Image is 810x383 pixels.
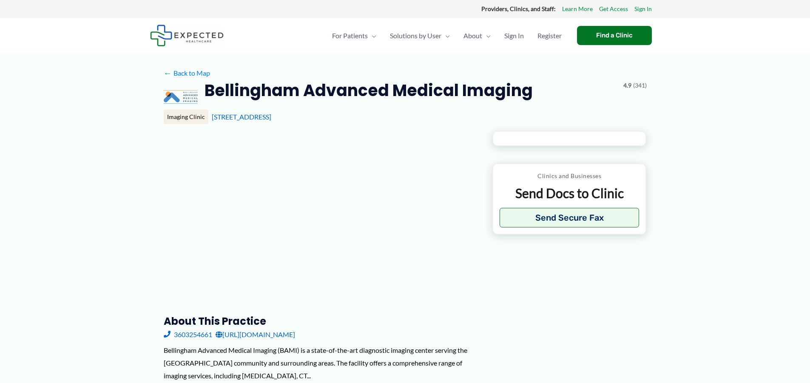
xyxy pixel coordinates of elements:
[497,21,531,51] a: Sign In
[164,69,172,77] span: ←
[164,315,479,328] h3: About this practice
[332,21,368,51] span: For Patients
[562,3,593,14] a: Learn More
[164,67,210,79] a: ←Back to Map
[325,21,568,51] nav: Primary Site Navigation
[633,80,647,91] span: (341)
[500,185,639,201] p: Send Docs to Clinic
[205,80,533,101] h2: Bellingham Advanced Medical Imaging
[482,21,491,51] span: Menu Toggle
[481,5,556,12] strong: Providers, Clinics, and Staff:
[463,21,482,51] span: About
[164,110,208,124] div: Imaging Clinic
[164,344,479,382] div: Bellingham Advanced Medical Imaging (BAMI) is a state-of-the-art diagnostic imaging center servin...
[383,21,457,51] a: Solutions by UserMenu Toggle
[457,21,497,51] a: AboutMenu Toggle
[531,21,568,51] a: Register
[390,21,441,51] span: Solutions by User
[500,208,639,227] button: Send Secure Fax
[599,3,628,14] a: Get Access
[216,328,295,341] a: [URL][DOMAIN_NAME]
[504,21,524,51] span: Sign In
[441,21,450,51] span: Menu Toggle
[623,80,631,91] span: 4.9
[150,25,224,46] img: Expected Healthcare Logo - side, dark font, small
[325,21,383,51] a: For PatientsMenu Toggle
[212,113,271,121] a: [STREET_ADDRESS]
[368,21,376,51] span: Menu Toggle
[164,328,212,341] a: 3603254661
[537,21,562,51] span: Register
[577,26,652,45] a: Find a Clinic
[500,170,639,182] p: Clinics and Businesses
[634,3,652,14] a: Sign In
